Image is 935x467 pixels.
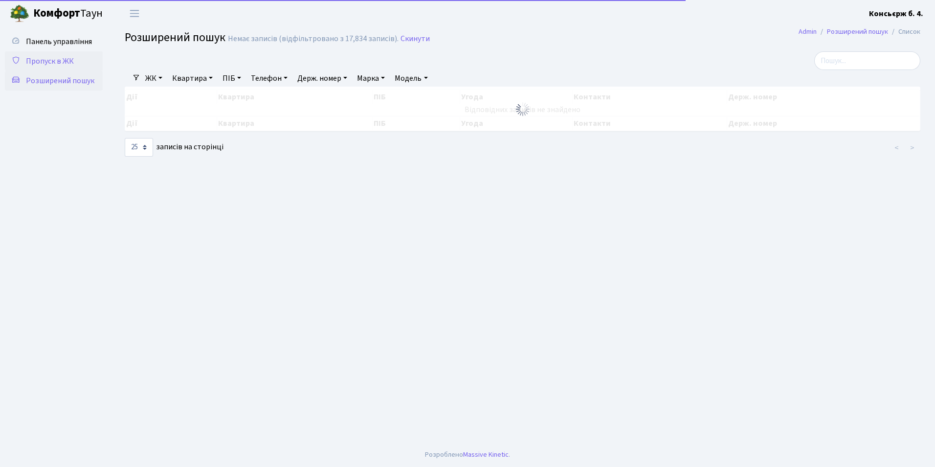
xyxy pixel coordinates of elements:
div: Немає записів (відфільтровано з 17,834 записів). [228,34,399,44]
nav: breadcrumb [784,22,935,42]
a: Держ. номер [293,70,351,87]
a: Massive Kinetic [463,449,509,460]
a: Телефон [247,70,291,87]
input: Пошук... [814,51,920,70]
img: logo.png [10,4,29,23]
img: Обробка... [515,101,531,117]
span: Пропуск в ЖК [26,56,74,67]
li: Список [888,26,920,37]
a: Консьєрж б. 4. [869,8,923,20]
a: Марка [353,70,389,87]
a: ПІБ [219,70,245,87]
a: Розширений пошук [827,26,888,37]
b: Консьєрж б. 4. [869,8,923,19]
div: Розроблено . [425,449,510,460]
a: Розширений пошук [5,71,103,91]
span: Таун [33,5,103,22]
a: ЖК [141,70,166,87]
span: Розширений пошук [125,29,225,46]
a: Модель [391,70,431,87]
a: Скинути [401,34,430,44]
label: записів на сторінці [125,138,223,157]
b: Комфорт [33,5,80,21]
span: Панель управління [26,36,92,47]
a: Пропуск в ЖК [5,51,103,71]
a: Панель управління [5,32,103,51]
button: Переключити навігацію [122,5,147,22]
span: Розширений пошук [26,75,94,86]
select: записів на сторінці [125,138,153,157]
a: Admin [799,26,817,37]
a: Квартира [168,70,217,87]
